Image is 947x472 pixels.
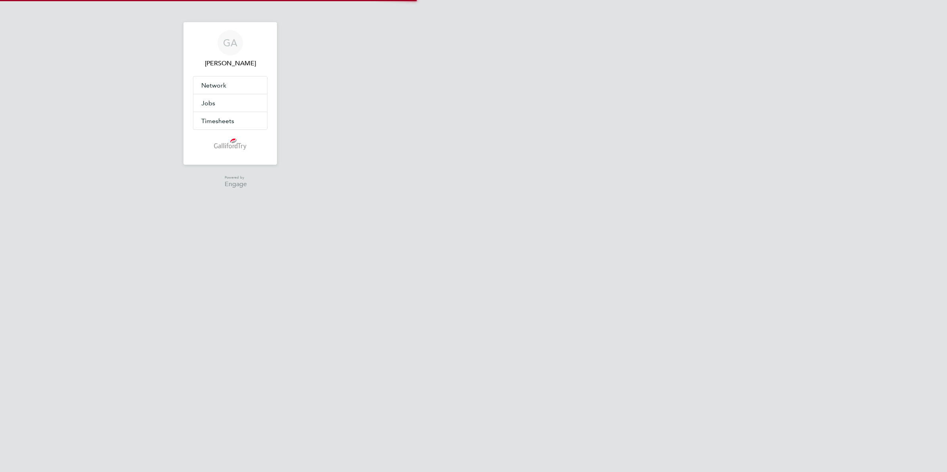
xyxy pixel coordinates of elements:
span: Gary Attwell [193,59,267,68]
button: Timesheets [193,112,267,129]
img: gallifordtry-logo-retina.png [214,138,247,150]
nav: Main navigation [183,22,277,165]
span: GA [223,38,237,48]
span: Network [201,82,226,89]
button: Jobs [193,94,267,112]
span: Timesheets [201,117,234,125]
span: Engage [225,181,247,188]
a: Go to home page [193,138,267,150]
span: Jobs [201,99,215,107]
button: Network [193,76,267,94]
span: Powered by [225,174,247,181]
a: Powered byEngage [214,174,247,187]
a: GA[PERSON_NAME] [193,30,267,68]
